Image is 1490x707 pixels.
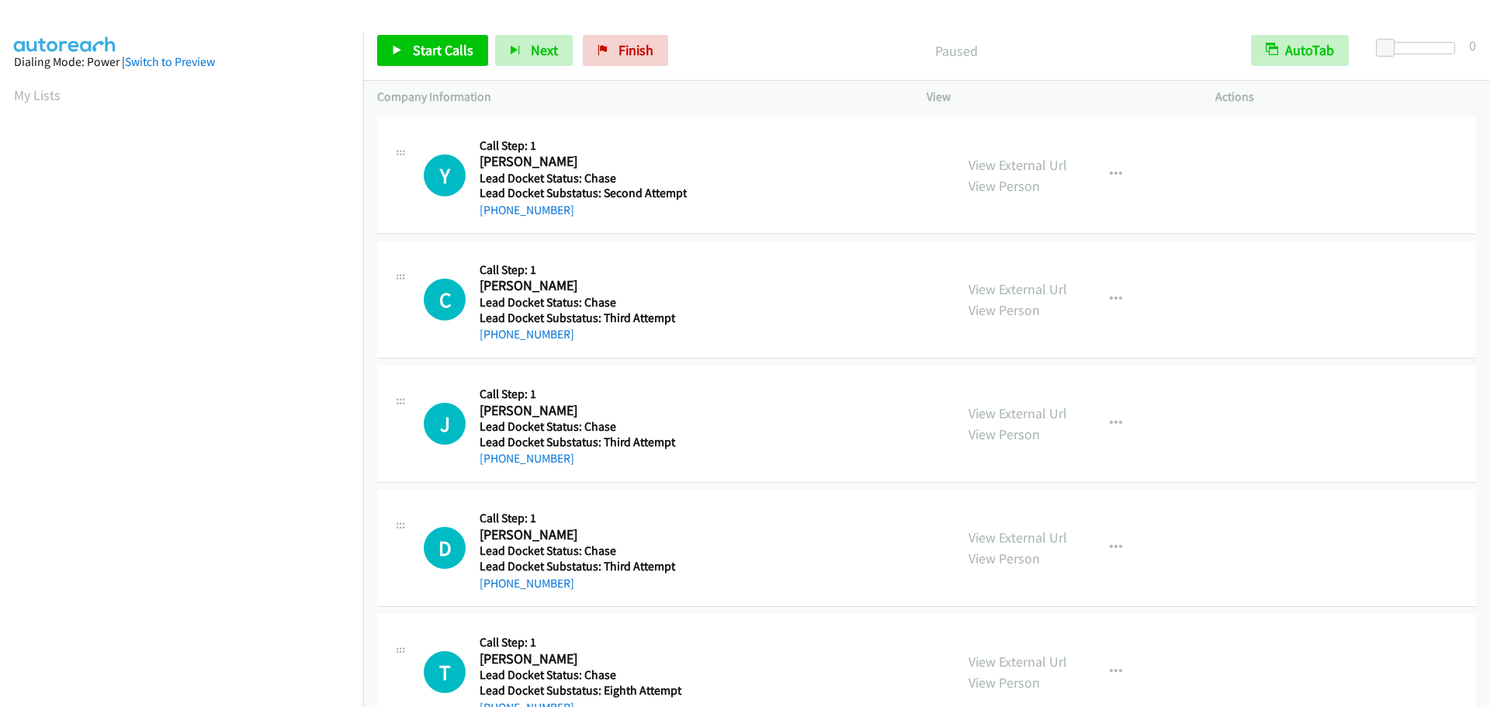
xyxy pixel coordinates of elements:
h5: Lead Docket Substatus: Third Attempt [480,310,686,326]
div: The call is yet to be attempted [424,279,466,321]
a: View Person [968,674,1040,691]
a: View Person [968,549,1040,567]
button: Next [495,35,573,66]
h5: Lead Docket Substatus: Third Attempt [480,559,686,574]
div: The call is yet to be attempted [424,527,466,569]
h1: Y [424,154,466,196]
a: [PHONE_NUMBER] [480,327,574,341]
h2: [PERSON_NAME] [480,153,686,171]
p: View [927,88,1187,106]
a: Start Calls [377,35,488,66]
div: The call is yet to be attempted [424,403,466,445]
a: My Lists [14,86,61,104]
a: View Person [968,301,1040,319]
p: Paused [689,40,1223,61]
h5: Lead Docket Status: Chase [480,295,686,310]
a: [PHONE_NUMBER] [480,203,574,217]
div: Dialing Mode: Power | [14,53,349,71]
a: View Person [968,177,1040,195]
h5: Lead Docket Status: Chase [480,419,686,435]
a: [PHONE_NUMBER] [480,451,574,466]
h5: Call Step: 1 [480,511,686,526]
button: AutoTab [1251,35,1349,66]
a: View Person [968,425,1040,443]
h1: D [424,527,466,569]
div: The call is yet to be attempted [424,651,466,693]
h5: Lead Docket Substatus: Second Attempt [480,185,687,201]
h2: [PERSON_NAME] [480,402,686,420]
h5: Call Step: 1 [480,635,686,650]
h5: Lead Docket Substatus: Third Attempt [480,435,686,450]
h2: [PERSON_NAME] [480,526,686,544]
h5: Call Step: 1 [480,386,686,402]
h1: T [424,651,466,693]
p: Company Information [377,88,899,106]
a: View External Url [968,156,1067,174]
span: Finish [619,41,653,59]
p: Actions [1215,88,1476,106]
a: View External Url [968,529,1067,546]
a: View External Url [968,653,1067,671]
div: The call is yet to be attempted [424,154,466,196]
div: Delay between calls (in seconds) [1384,42,1455,54]
h5: Lead Docket Substatus: Eighth Attempt [480,683,686,698]
h2: [PERSON_NAME] [480,277,686,295]
h2: [PERSON_NAME] [480,650,686,668]
div: 0 [1469,35,1476,56]
h5: Lead Docket Status: Chase [480,543,686,559]
span: Next [531,41,558,59]
h5: Call Step: 1 [480,262,686,278]
h5: Lead Docket Status: Chase [480,667,686,683]
a: [PHONE_NUMBER] [480,576,574,591]
a: Switch to Preview [125,54,215,69]
a: View External Url [968,404,1067,422]
h1: C [424,279,466,321]
a: View External Url [968,280,1067,298]
a: Finish [583,35,668,66]
h5: Call Step: 1 [480,138,687,154]
span: Start Calls [413,41,473,59]
h1: J [424,403,466,445]
h5: Lead Docket Status: Chase [480,171,687,186]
